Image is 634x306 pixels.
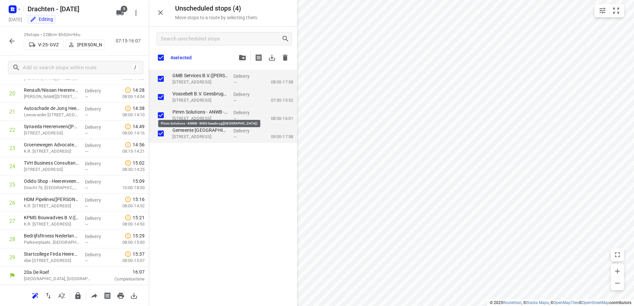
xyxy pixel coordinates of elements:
[172,79,228,85] p: [STREET_ADDRESS]
[260,97,293,104] p: 07:30-15:52
[125,232,131,239] svg: Late
[9,109,15,115] div: 21
[85,87,109,94] p: Delivery
[133,160,145,166] span: 15:02
[154,90,167,104] span: Select
[526,300,549,305] a: Stadia Maps
[9,127,15,133] div: 22
[133,232,145,239] span: 15:29
[112,203,145,209] p: 08:00-14:52
[24,251,80,257] p: Startcollege Firda Heerenveen(Simone Beernink)
[112,93,145,100] p: 08:00-14:04
[85,258,88,263] span: —
[553,300,579,305] a: OpenMapTiles
[125,141,131,148] svg: Late
[133,87,145,93] span: 14:28
[24,130,80,136] p: Kastanjelaan 1, Heerenveen
[133,214,145,221] span: 15:21
[73,32,80,37] span: 94u
[85,94,88,99] span: —
[133,123,145,130] span: 14:49
[85,233,109,240] p: Delivery
[24,87,80,93] p: Renault/Nissan Heerenveen(Wilke Hoogterp)
[24,232,80,239] p: Bedrijfsfitness Nederland B.V.(Frederika Postma-Heslinga)
[9,200,15,206] div: 26
[85,178,109,185] p: Delivery
[24,196,80,203] p: HDM Pipelines(Henry Van der Buij)
[113,6,127,20] button: 9
[24,221,80,228] p: K.R. Poststraat 90, Heerenveen
[24,184,80,191] p: Dracht 76, [GEOGRAPHIC_DATA]
[24,166,80,173] p: [STREET_ADDRESS]
[282,35,291,43] div: Search
[233,116,237,121] span: —
[133,141,145,148] span: 14:56
[9,236,15,242] div: 28
[85,167,88,172] span: —
[125,160,131,166] svg: Late
[170,55,192,60] p: 4 selected
[24,112,80,118] p: Leeuwarder Straatweg AB 151, Heerenveen
[161,34,282,44] input: Search unscheduled stops
[154,6,167,19] button: Close
[9,254,15,261] div: 29
[85,142,109,149] p: Delivery
[265,51,279,64] span: Download stops
[125,196,131,203] svg: Late
[595,4,624,17] div: small contained button group
[260,133,293,140] p: 09:00-17:58
[9,163,15,170] div: 24
[42,292,55,298] span: Reverse route
[582,300,609,305] a: OpenStreetMap
[279,51,292,64] span: Delete stops
[24,276,93,282] p: [GEOGRAPHIC_DATA], [GEOGRAPHIC_DATA]
[490,300,631,305] li: © 2025 , © , © © contributors
[101,292,114,298] span: Print shipping labels
[24,269,93,276] p: 20a De Roef
[72,32,73,37] span: •
[149,70,297,305] div: grid
[112,166,145,173] p: 08:30-14:25
[24,32,105,38] p: 29 stops • 228km • 8h52m
[125,251,131,257] svg: Late
[65,39,105,50] button: [PERSON_NAME]
[112,184,145,191] p: 10:00-18:00
[112,148,145,155] p: 08:15-14:21
[129,6,143,20] button: More
[154,72,167,85] span: Select
[112,130,145,136] p: 08:00-14:16
[175,5,258,12] h5: Unscheduled stops ( 4 )
[172,115,228,122] p: [STREET_ADDRESS]
[85,149,88,154] span: —
[85,113,88,118] span: —
[252,51,265,64] span: Print shipping labels
[233,127,258,134] p: Delivery
[24,257,80,264] p: Abe Lenstra Boulevard 29, Heerenveen
[24,105,80,112] p: Autoschade de Jong Heerenveen(Wilke Hoogterp)
[125,105,131,112] svg: Late
[24,160,80,166] p: TVH Business Consultance BV(Ton van den Hoven)
[85,204,88,209] span: —
[503,300,522,305] a: Routetitan
[85,131,88,136] span: —
[125,123,131,130] svg: Late
[125,87,131,93] svg: Late
[127,292,141,298] span: Download route
[85,251,109,258] p: Delivery
[132,64,139,71] div: /
[85,106,109,112] p: Delivery
[85,160,109,167] p: Delivery
[172,127,228,133] p: Gemeente Hoogeveen, Gemeente De Wolden en Buitenlocaties - De Oosthoek(Jan Bos)
[112,239,145,246] p: 08:00-15:00
[233,109,258,116] p: Delivery
[24,141,80,148] p: Groenewegen Advocaten BV(Erna Nijholt)
[133,196,145,203] span: 15:16
[154,127,167,140] span: Select
[172,72,228,79] p: GMB Services B.V.([PERSON_NAME])
[114,292,127,298] span: Print route
[38,42,59,47] p: V-25-GVZ
[24,148,80,155] p: K.R. Poststraat 91, Heerenveen
[172,109,228,115] p: Pimm Solutions - ANWB - WWS Geesbrug([GEOGRAPHIC_DATA])
[112,112,145,118] p: 08:00-14:10
[116,37,143,44] p: 07:15-16:07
